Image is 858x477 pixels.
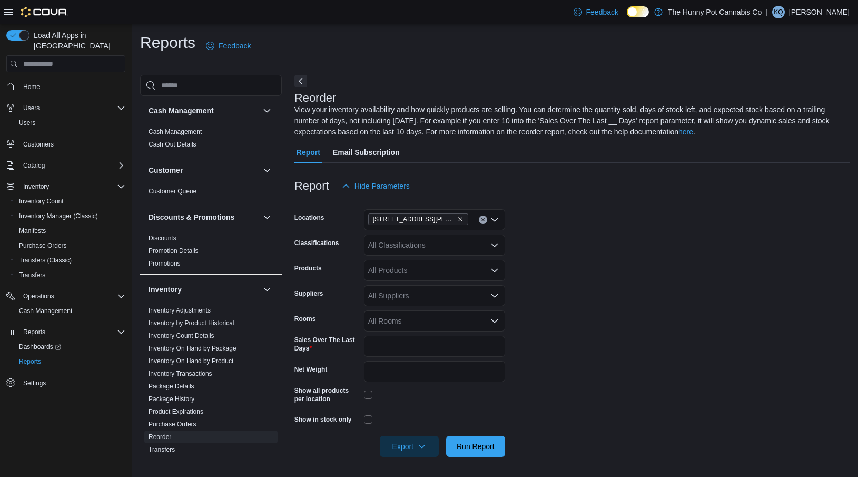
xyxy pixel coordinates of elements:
h3: Customer [149,165,183,176]
span: Inventory by Product Historical [149,319,234,327]
p: The Hunny Pot Cannabis Co [668,6,762,18]
span: Transfers (Classic) [19,256,72,265]
button: Discounts & Promotions [149,212,259,222]
span: Hide Parameters [354,181,410,191]
span: Home [23,83,40,91]
a: Transfers [15,269,50,281]
button: Open list of options [490,216,499,224]
button: Purchase Orders [11,238,130,253]
label: Classifications [294,239,339,247]
span: Catalog [23,161,45,170]
button: Users [19,102,44,114]
span: Product Expirations [149,407,203,416]
span: 100 Jamieson Pkwy [368,213,468,225]
a: Purchase Orders [15,239,71,252]
label: Products [294,264,322,272]
span: Purchase Orders [19,241,67,250]
span: Transfers [149,445,175,454]
h3: Reorder [294,92,336,104]
div: Inventory [140,304,282,460]
a: Cash Management [149,128,202,135]
a: Dashboards [15,340,65,353]
span: Promotions [149,259,181,268]
a: Dashboards [11,339,130,354]
span: Reports [19,326,125,338]
span: Manifests [15,225,125,237]
span: Customer Queue [149,187,196,196]
a: Settings [19,377,50,390]
a: Cash Management [15,305,76,317]
span: Discounts [149,234,176,242]
a: Package Details [149,383,194,390]
span: Email Subscription [333,142,400,163]
button: Catalog [19,159,49,172]
span: Inventory Count [15,195,125,208]
label: Show all products per location [294,386,360,403]
button: Open list of options [490,266,499,275]
span: Purchase Orders [15,239,125,252]
span: Export [386,436,432,457]
span: Inventory Manager (Classic) [15,210,125,222]
span: [STREET_ADDRESS][PERSON_NAME] [373,214,455,225]
span: Catalog [19,159,125,172]
button: Clear input [479,216,487,224]
span: Package Details [149,382,194,391]
button: Run Report [446,436,505,457]
span: Inventory [23,182,49,191]
button: Hide Parameters [338,176,414,197]
button: Inventory [2,179,130,194]
a: Transfers (Classic) [15,254,76,267]
a: Transfers [149,446,175,453]
a: Feedback [569,2,623,23]
button: Customer [149,165,259,176]
span: Load All Apps in [GEOGRAPHIC_DATA] [29,30,125,51]
h1: Reports [140,32,195,53]
span: Inventory On Hand by Package [149,344,236,353]
span: Users [19,102,125,114]
button: Open list of options [490,317,499,325]
label: Rooms [294,315,316,323]
button: Next [294,75,307,87]
a: Inventory Manager (Classic) [15,210,102,222]
input: Dark Mode [627,6,649,17]
a: Inventory Adjustments [149,307,211,314]
h3: Discounts & Promotions [149,212,234,222]
a: Purchase Orders [149,421,196,428]
a: Promotions [149,260,181,267]
a: Inventory On Hand by Product [149,357,233,365]
button: Cash Management [11,304,130,318]
span: Transfers [15,269,125,281]
a: Promotion Details [149,247,199,255]
span: Inventory Count [19,197,64,206]
button: Reports [11,354,130,369]
span: Inventory Manager (Classic) [19,212,98,220]
span: Reports [23,328,45,336]
div: Discounts & Promotions [140,232,282,274]
span: Cash Management [149,128,202,136]
a: Product Expirations [149,408,203,415]
a: Manifests [15,225,50,237]
button: Manifests [11,223,130,238]
div: Cash Management [140,125,282,155]
span: Customers [23,140,54,149]
a: Reorder [149,433,171,441]
button: Cash Management [261,104,273,117]
div: View your inventory availability and how quickly products are selling. You can determine the quan... [294,104,844,138]
span: Feedback [586,7,618,17]
span: Dark Mode [627,17,627,18]
a: here [678,128,693,136]
span: Inventory Adjustments [149,306,211,315]
button: Users [2,101,130,115]
button: Inventory Manager (Classic) [11,209,130,223]
span: Cash Management [19,307,72,315]
span: Transfers [19,271,45,279]
span: Report [297,142,320,163]
button: Transfers (Classic) [11,253,130,268]
button: Remove 100 Jamieson Pkwy from selection in this group [457,216,463,222]
a: Package History [149,395,194,403]
span: Reports [15,355,125,368]
a: Customers [19,138,58,151]
a: Home [19,81,44,93]
h3: Report [294,180,329,192]
button: Cash Management [149,105,259,116]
